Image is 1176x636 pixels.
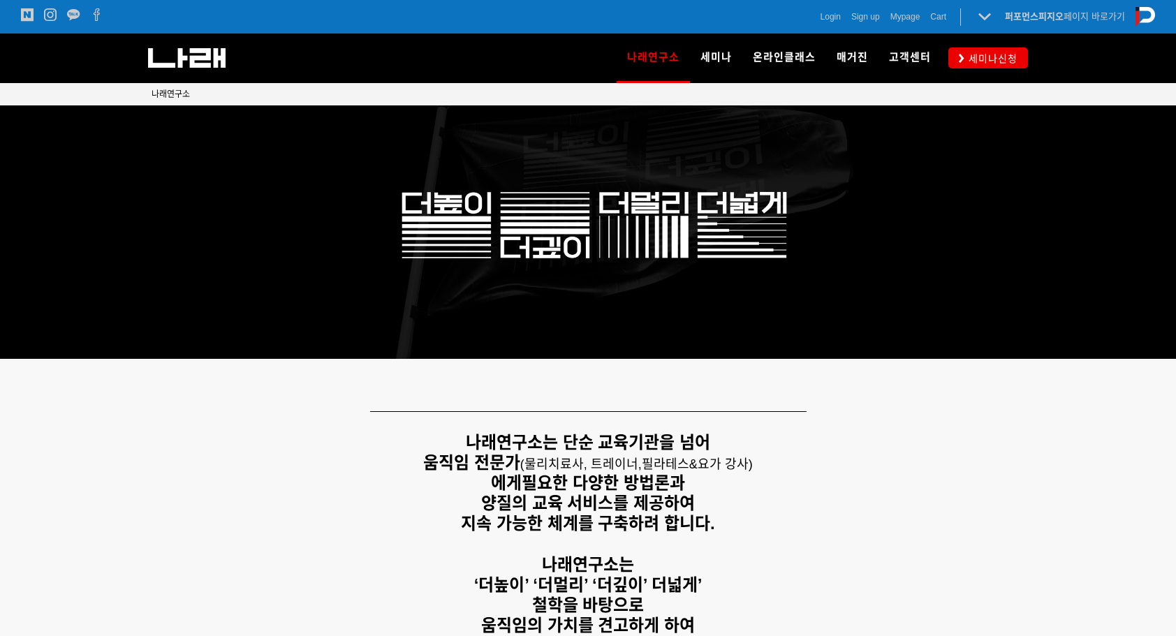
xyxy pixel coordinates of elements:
[930,10,946,24] a: Cart
[700,51,732,64] span: 세미나
[466,433,710,452] strong: 나래연구소는 단순 교육기관을 넘어
[461,514,714,533] strong: 지속 가능한 체계를 구축하려 합니다.
[890,10,920,24] a: Mypage
[642,457,753,471] span: 필라테스&요가 강사)
[826,34,879,82] a: 매거진
[481,616,695,635] strong: 움직임의 가치를 견고하게 하여
[524,457,642,471] span: 물리치료사, 트레이너,
[474,575,703,594] strong: ‘더높이’ ‘더멀리’ ‘더깊이’ 더넓게’
[889,51,931,64] span: 고객센터
[1005,11,1064,22] strong: 퍼포먼스피지오
[964,52,1017,66] span: 세미나신청
[520,457,642,471] span: (
[423,453,520,472] strong: 움직임 전문가
[152,87,190,101] a: 나래연구소
[627,46,679,68] span: 나래연구소
[522,473,684,492] strong: 필요한 다양한 방법론과
[481,494,695,512] strong: 양질의 교육 서비스를 제공하여
[491,473,522,492] strong: 에게
[742,34,826,82] a: 온라인클래스
[879,34,941,82] a: 고객센터
[851,10,880,24] a: Sign up
[532,596,645,614] strong: 철학을 바탕으로
[690,34,742,82] a: 세미나
[617,34,690,82] a: 나래연구소
[753,51,816,64] span: 온라인클래스
[542,555,634,574] strong: 나래연구소는
[837,51,868,64] span: 매거진
[821,10,841,24] a: Login
[948,47,1028,68] a: 세미나신청
[152,89,190,99] span: 나래연구소
[1005,11,1125,22] a: 퍼포먼스피지오페이지 바로가기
